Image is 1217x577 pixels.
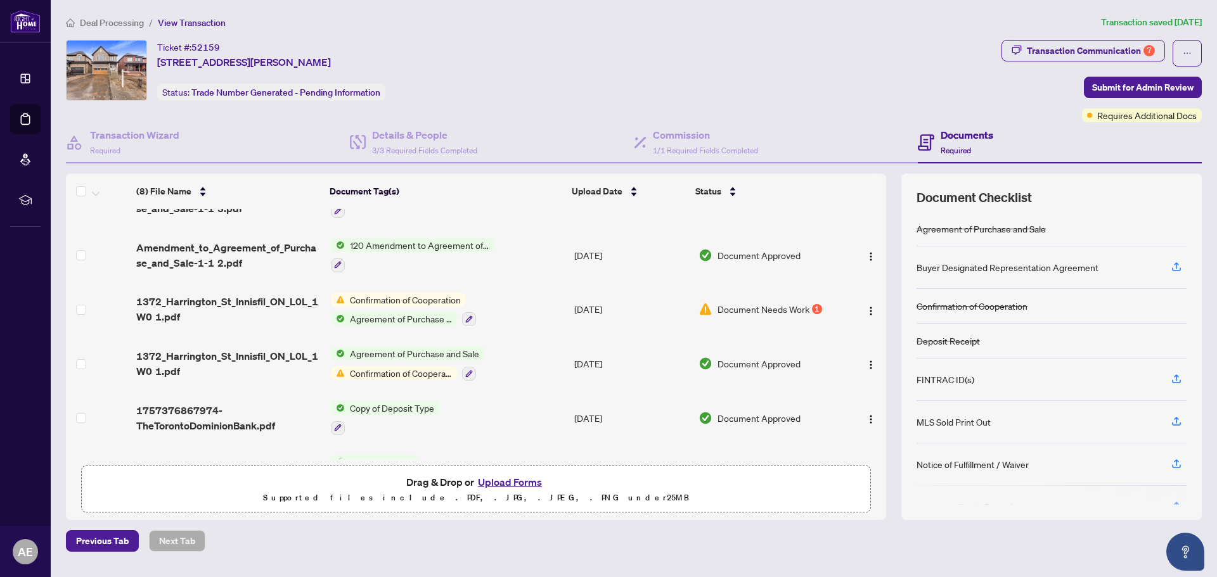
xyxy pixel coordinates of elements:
[1097,108,1197,122] span: Requires Additional Docs
[331,401,345,415] img: Status Icon
[917,334,980,348] div: Deposit Receipt
[158,17,226,29] span: View Transaction
[690,174,840,209] th: Status
[90,127,179,143] h4: Transaction Wizard
[345,366,457,380] span: Confirmation of Cooperation
[699,302,712,316] img: Document Status
[941,146,971,155] span: Required
[345,346,484,360] span: Agreement of Purchase and Sale
[191,87,380,98] span: Trade Number Generated - Pending Information
[861,408,881,428] button: Logo
[569,391,693,445] td: [DATE]
[941,127,993,143] h4: Documents
[149,530,205,552] button: Next Tab
[917,222,1046,236] div: Agreement of Purchase and Sale
[866,306,876,316] img: Logo
[136,348,321,379] span: 1372_Harrington_St_Innisfil_ON_L0L_1W0 1.pdf
[136,294,321,324] span: 1372_Harrington_St_Innisfil_ON_L0L_1W0 1.pdf
[569,336,693,391] td: [DATE]
[917,415,991,429] div: MLS Sold Print Out
[331,455,345,469] img: Status Icon
[331,238,495,272] button: Status Icon120 Amendment to Agreement of Purchase and Sale
[331,346,484,381] button: Status IconAgreement of Purchase and SaleStatus IconConfirmation of Cooperation
[157,54,331,70] span: [STREET_ADDRESS][PERSON_NAME]
[67,41,146,100] img: IMG-N12326078_1.jpg
[345,401,439,415] span: Copy of Deposit Type
[76,531,129,551] span: Previous Tab
[157,40,220,54] div: Ticket #:
[917,189,1032,206] span: Document Checklist
[917,299,1027,313] div: Confirmation of Cooperation
[1092,77,1194,98] span: Submit for Admin Review
[345,312,457,326] span: Agreement of Purchase and Sale
[331,312,345,326] img: Status Icon
[331,346,345,360] img: Status Icon
[1084,77,1202,98] button: Submit for Admin Review
[345,293,466,307] span: Confirmation of Cooperation
[718,411,801,425] span: Document Approved
[1027,41,1155,61] div: Transaction Communication
[653,146,758,155] span: 1/1 Required Fields Completed
[1001,40,1165,61] button: Transaction Communication7
[372,127,477,143] h4: Details & People
[699,248,712,262] img: Document Status
[569,228,693,282] td: [DATE]
[567,174,690,209] th: Upload Date
[331,293,476,327] button: Status IconConfirmation of CooperationStatus IconAgreement of Purchase and Sale
[1166,533,1204,571] button: Open asap
[325,174,567,209] th: Document Tag(s)
[66,18,75,27] span: home
[866,360,876,370] img: Logo
[718,248,801,262] span: Document Approved
[191,42,220,53] span: 52159
[136,457,321,487] span: 1757376105421-DEPOSITRECEIPT3.pdf
[699,357,712,371] img: Document Status
[718,357,801,371] span: Document Approved
[861,245,881,265] button: Logo
[1183,49,1192,58] span: ellipsis
[131,174,325,209] th: (8) File Name
[406,474,546,490] span: Drag & Drop or
[331,366,345,380] img: Status Icon
[917,260,1098,274] div: Buyer Designated Representation Agreement
[331,293,345,307] img: Status Icon
[569,282,693,337] td: [DATE]
[699,411,712,425] img: Document Status
[718,302,809,316] span: Document Needs Work
[157,84,385,101] div: Status:
[372,146,477,155] span: 3/3 Required Fields Completed
[82,466,870,513] span: Drag & Drop orUpload FormsSupported files include .PDF, .JPG, .JPEG, .PNG under25MB
[66,530,139,552] button: Previous Tab
[866,251,876,262] img: Logo
[136,403,321,433] span: 1757376867974-TheTorontoDominionBank.pdf
[18,543,33,561] span: AE
[861,353,881,374] button: Logo
[149,15,153,30] li: /
[572,184,622,198] span: Upload Date
[89,490,863,505] p: Supported files include .PDF, .JPG, .JPEG, .PNG under 25 MB
[569,445,693,500] td: [DATE]
[10,10,41,33] img: logo
[80,17,144,29] span: Deal Processing
[331,238,345,252] img: Status Icon
[861,299,881,319] button: Logo
[812,304,822,314] div: 1
[917,372,974,386] div: FINTRAC ID(s)
[90,146,120,155] span: Required
[917,457,1029,471] div: Notice of Fulfillment / Waiver
[866,414,876,424] img: Logo
[345,455,418,469] span: Deposit Receipt
[695,184,721,198] span: Status
[331,401,439,435] button: Status IconCopy of Deposit Type
[136,240,321,270] span: Amendment_to_Agreement_of_Purchase_and_Sale-1-1 2.pdf
[345,238,495,252] span: 120 Amendment to Agreement of Purchase and Sale
[331,455,418,490] button: Status IconDeposit Receipt
[136,184,191,198] span: (8) File Name
[1101,15,1202,30] article: Transaction saved [DATE]
[1143,45,1155,56] div: 7
[653,127,758,143] h4: Commission
[474,474,546,490] button: Upload Forms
